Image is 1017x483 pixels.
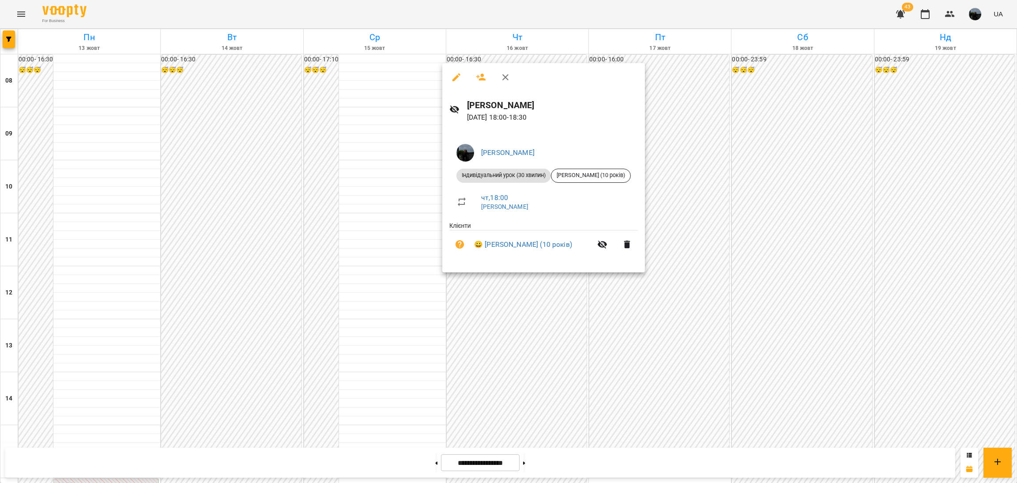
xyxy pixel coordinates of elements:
a: [PERSON_NAME] [481,148,535,157]
div: [PERSON_NAME] (10 років) [551,169,631,183]
ul: Клієнти [449,221,638,262]
a: 😀 [PERSON_NAME] (10 років) [474,239,572,250]
a: чт , 18:00 [481,193,508,202]
button: Візит ще не сплачено. Додати оплату? [449,234,471,255]
span: [PERSON_NAME] (10 років) [551,171,630,179]
a: [PERSON_NAME] [481,203,528,210]
span: Індивідуальний урок (30 хвилин) [456,171,551,179]
p: [DATE] 18:00 - 18:30 [467,112,638,123]
img: 7a8c30730ae00778d385705fb0e636dc.jpeg [456,144,474,162]
h6: [PERSON_NAME] [467,98,638,112]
